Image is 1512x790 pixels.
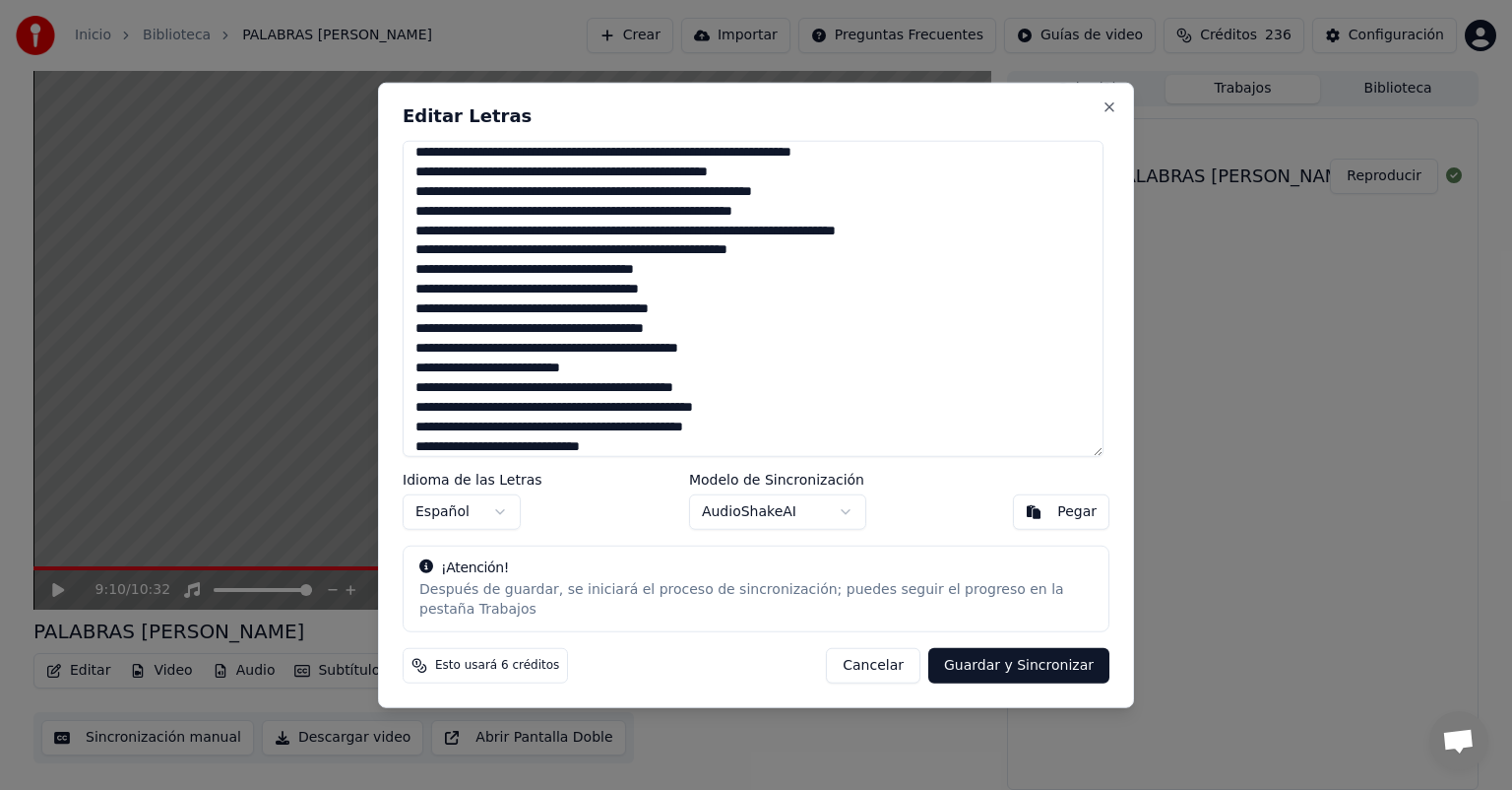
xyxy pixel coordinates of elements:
label: Modelo de Sincronización [689,472,866,486]
div: ¡Atención! [419,558,1093,577]
button: Pegar [1013,494,1109,529]
h2: Editar Letras [403,107,1109,125]
span: Esto usará 6 créditos [435,657,559,673]
button: Guardar y Sincronizar [928,647,1109,683]
div: Pegar [1057,501,1097,521]
label: Idioma de las Letras [403,472,542,486]
div: Después de guardar, se iniciará el proceso de sincronización; puedes seguir el progreso en la pes... [419,579,1093,619]
button: Cancelar [826,647,920,683]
